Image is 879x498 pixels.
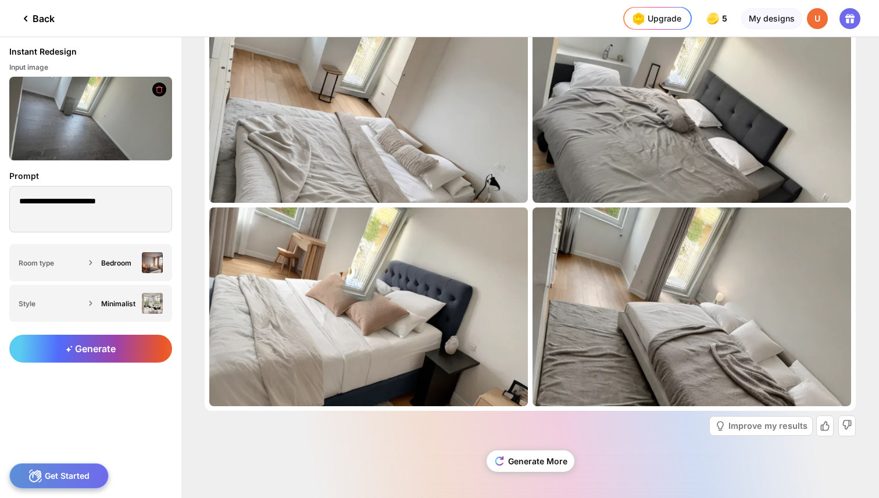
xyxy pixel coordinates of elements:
div: Minimalist [101,299,137,308]
img: upgrade-nav-btn-icon.gif [629,9,648,28]
span: Generate [66,343,116,354]
div: Upgrade [629,9,681,28]
div: Generate More [487,450,574,472]
div: Get Started [9,463,109,489]
div: Improve my results [728,422,807,430]
div: Input image [9,63,172,72]
div: Prompt [9,170,172,182]
div: Room type [19,259,85,267]
div: My designs [741,8,802,29]
div: Bedroom [101,259,137,267]
div: Instant Redesign [9,46,77,57]
div: Back [19,12,55,26]
div: U [807,8,828,29]
div: Style [19,299,85,308]
span: 5 [722,14,730,23]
